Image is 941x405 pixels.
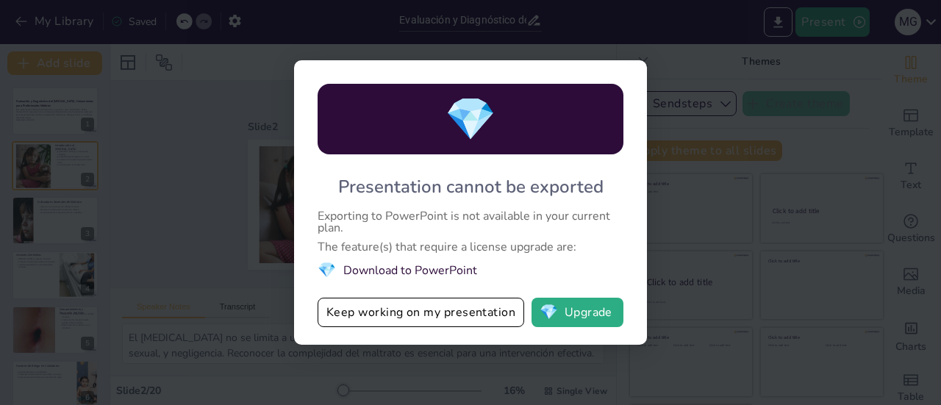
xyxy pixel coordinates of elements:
[338,175,604,198] div: Presentation cannot be exported
[318,260,336,280] span: diamond
[318,241,623,253] div: The feature(s) that require a license upgrade are:
[318,210,623,234] div: Exporting to PowerPoint is not available in your current plan.
[540,305,558,320] span: diamond
[532,298,623,327] button: diamondUpgrade
[318,260,623,280] li: Download to PowerPoint
[445,91,496,148] span: diamond
[318,298,524,327] button: Keep working on my presentation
